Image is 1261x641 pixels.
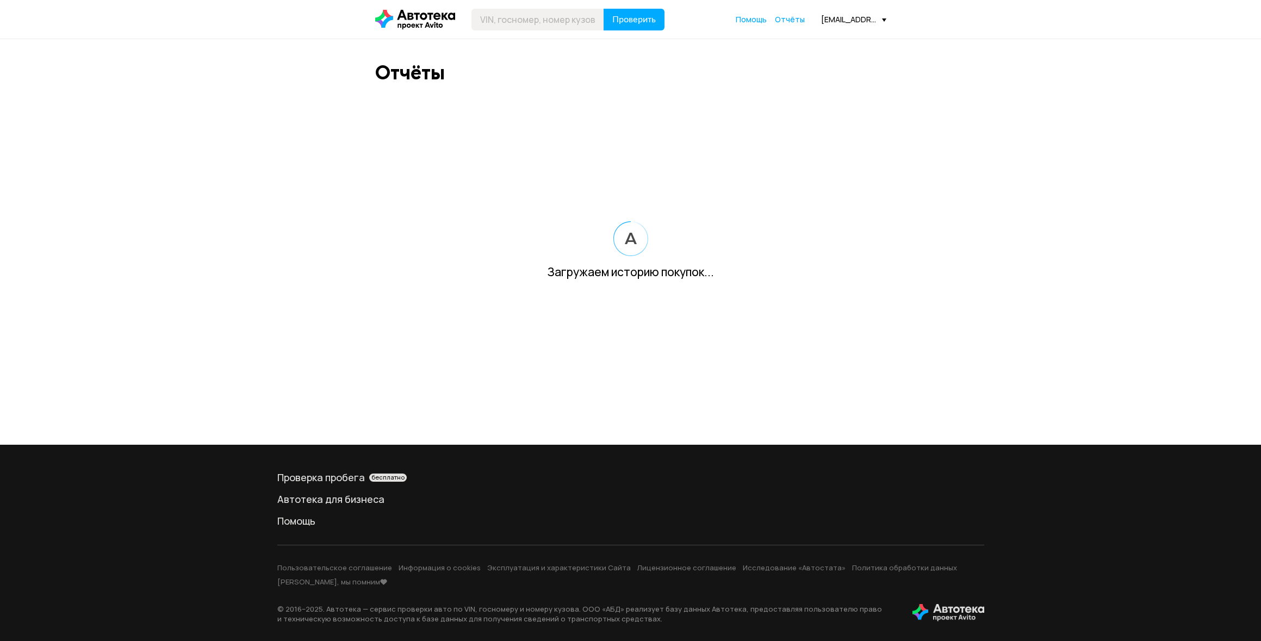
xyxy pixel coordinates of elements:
[487,563,631,572] a: Эксплуатация и характеристики Сайта
[637,563,736,572] a: Лицензионное соглашение
[277,471,984,484] a: Проверка пробегабесплатно
[736,14,767,25] a: Помощь
[743,563,846,572] a: Исследование «Автостата»
[912,604,984,621] img: tWS6KzJlK1XUpy65r7uaHVIs4JI6Dha8Nraz9T2hA03BhoCc4MtbvZCxBLwJIh+mQSIAkLBJpqMoKVdP8sONaFJLCz6I0+pu7...
[775,14,805,24] span: Отчёты
[399,563,481,572] a: Информация о cookies
[852,563,957,572] a: Политика обработки данных
[277,514,984,527] a: Помощь
[371,474,405,481] span: бесплатно
[612,15,656,24] span: Проверить
[821,14,886,24] div: [EMAIL_ADDRESS][DOMAIN_NAME]
[375,61,445,84] div: Отчёты
[277,577,388,587] a: [PERSON_NAME], мы помним
[736,14,767,24] span: Помощь
[277,471,984,484] div: Проверка пробега
[471,9,604,30] input: VIN, госномер, номер кузова
[375,267,886,277] div: Загружаем историю покупок...
[277,493,984,506] a: Автотека для бизнеса
[775,14,805,25] a: Отчёты
[277,604,895,624] p: © 2016– 2025 . Автотека — сервис проверки авто по VIN, госномеру и номеру кузова. ООО «АБД» реали...
[277,563,392,572] a: Пользовательское соглашение
[604,9,664,30] button: Проверить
